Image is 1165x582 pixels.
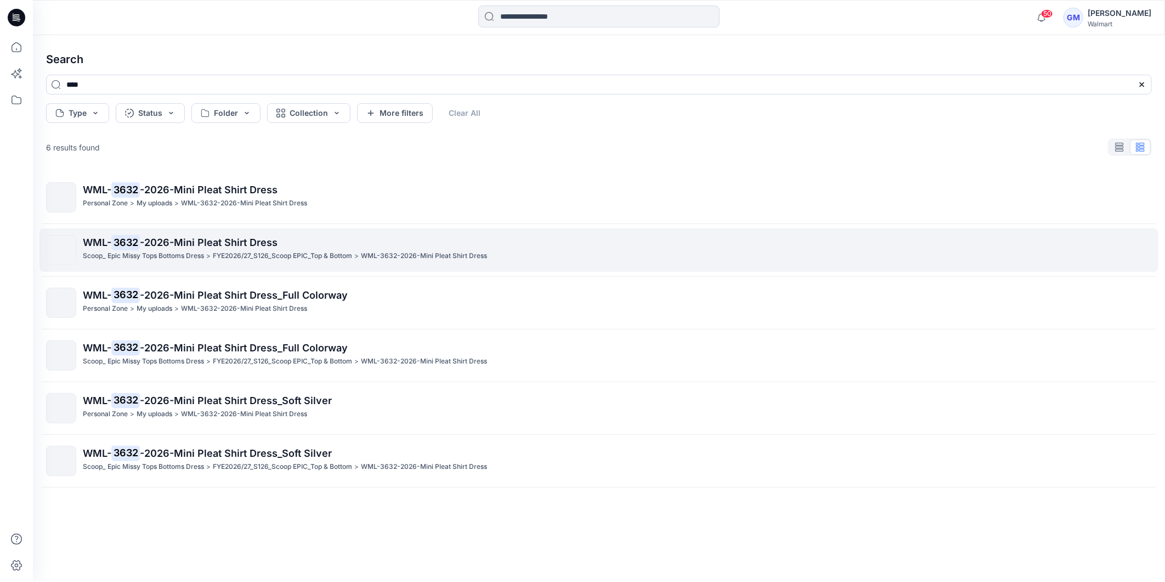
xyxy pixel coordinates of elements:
button: Collection [267,103,350,123]
h4: Search [37,44,1161,75]
span: -2026-Mini Pleat Shirt Dress_Soft Silver [140,395,332,406]
button: Folder [191,103,261,123]
span: WML- [83,342,111,354]
p: > [354,356,359,367]
p: WML-3632-2026-Mini Pleat Shirt Dress [361,356,487,367]
p: Personal Zone [83,303,128,315]
p: 6 results found [46,142,100,153]
p: Scoop_ Epic Missy Tops Bottoms Dress [83,461,204,473]
p: Personal Zone [83,408,128,420]
span: -2026-Mini Pleat Shirt Dress_Full Colorway [140,342,348,354]
p: Personal Zone [83,198,128,209]
a: WML-3632-2026-Mini Pleat Shirt Dress_Soft SilverPersonal Zone>My uploads>WML-3632-2026-Mini Pleat... [39,387,1158,430]
span: WML- [83,184,111,195]
p: WML-3632-2026-Mini Pleat Shirt Dress [181,408,307,420]
p: > [174,408,179,420]
p: > [130,408,134,420]
p: My uploads [137,408,172,420]
p: > [206,356,211,367]
mark: 3632 [111,445,140,461]
p: FYE2026/27_S126_Scoop EPIC_Top & Bottom [213,461,352,473]
p: FYE2026/27_S126_Scoop EPIC_Top & Bottom [213,250,352,262]
mark: 3632 [111,393,140,408]
div: [PERSON_NAME] [1088,7,1151,20]
span: -2026-Mini Pleat Shirt Dress [140,237,278,248]
p: WML-3632-2026-Mini Pleat Shirt Dress [361,461,487,473]
button: Type [46,103,109,123]
p: Scoop_ Epic Missy Tops Bottoms Dress [83,250,204,262]
a: WML-3632-2026-Mini Pleat Shirt Dress_Soft SilverScoop_ Epic Missy Tops Bottoms Dress>FYE2026/27_S... [39,439,1158,483]
p: > [130,303,134,315]
div: GM [1064,8,1083,27]
p: My uploads [137,198,172,209]
span: WML- [83,237,111,248]
a: WML-3632-2026-Mini Pleat Shirt Dress_Full ColorwayPersonal Zone>My uploads>WML-3632-2026-Mini Ple... [39,281,1158,324]
mark: 3632 [111,234,140,250]
p: > [206,461,211,473]
p: > [354,461,359,473]
a: WML-3632-2026-Mini Pleat Shirt DressScoop_ Epic Missy Tops Bottoms Dress>FYE2026/27_S126_Scoop EP... [39,228,1158,272]
span: WML- [83,289,111,301]
span: -2026-Mini Pleat Shirt Dress_Soft Silver [140,447,332,459]
span: WML- [83,447,111,459]
span: 50 [1041,9,1053,18]
p: > [130,198,134,209]
p: > [174,198,179,209]
p: > [174,303,179,315]
p: WML-3632-2026-Mini Pleat Shirt Dress [361,250,487,262]
p: WML-3632-2026-Mini Pleat Shirt Dress [181,303,307,315]
div: Walmart [1088,20,1151,28]
p: > [206,250,211,262]
a: WML-3632-2026-Mini Pleat Shirt DressPersonal Zone>My uploads>WML-3632-2026-Mini Pleat Shirt Dress [39,176,1158,219]
span: WML- [83,395,111,406]
p: My uploads [137,303,172,315]
mark: 3632 [111,340,140,355]
button: More filters [357,103,433,123]
span: -2026-Mini Pleat Shirt Dress [140,184,278,195]
p: > [354,250,359,262]
span: -2026-Mini Pleat Shirt Dress_Full Colorway [140,289,348,301]
p: WML-3632-2026-Mini Pleat Shirt Dress [181,198,307,209]
mark: 3632 [111,182,140,197]
p: FYE2026/27_S126_Scoop EPIC_Top & Bottom [213,356,352,367]
p: Scoop_ Epic Missy Tops Bottoms Dress [83,356,204,367]
mark: 3632 [111,287,140,303]
a: WML-3632-2026-Mini Pleat Shirt Dress_Full ColorwayScoop_ Epic Missy Tops Bottoms Dress>FYE2026/27... [39,334,1158,377]
button: Status [116,103,185,123]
